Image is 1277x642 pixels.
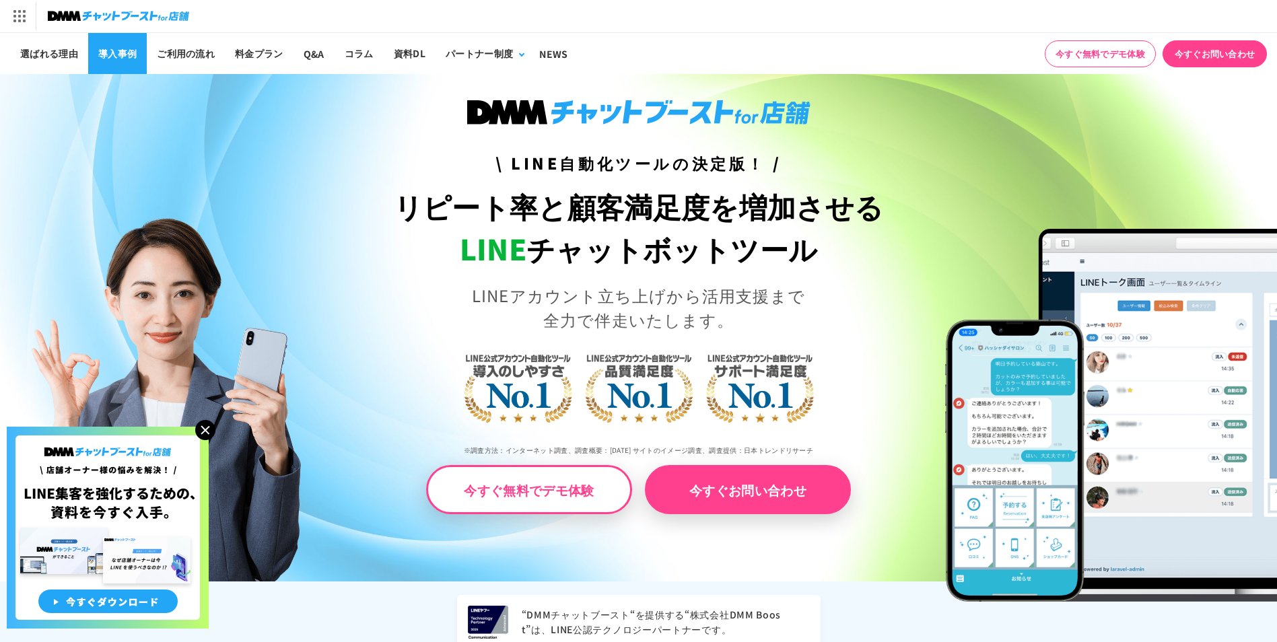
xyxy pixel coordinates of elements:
[2,2,36,30] img: サービス
[10,33,88,74] a: 選ばれる理由
[529,33,578,74] a: NEWS
[522,608,810,637] p: “DMMチャットブースト“を提供する“株式会社DMM Boost”は、LINE公認テクノロジーパートナーです。
[225,33,294,74] a: 料金プラン
[319,435,958,465] p: ※調査方法：インターネット調査、調査概要：[DATE] サイトのイメージ調査、調査提供：日本トレンドリサーチ
[460,227,526,269] span: LINE
[88,33,147,74] a: 導入事例
[294,33,335,74] a: Q&A
[319,185,958,270] h1: リピート率と顧客満足度を増加させる チャットボットツール
[7,427,209,443] a: 店舗オーナー様の悩みを解決!LINE集客を狂化するための資料を今すぐ入手!
[1163,40,1267,67] a: 今すぐお問い合わせ
[319,151,958,175] h3: \ LINE自動化ツールの決定版！ /
[420,301,858,470] img: LINE公式アカウント自動化ツール導入のしやすさNo.1｜LINE公式アカウント自動化ツール品質満足度No.1｜LINE公式アカウント自動化ツールサポート満足度No.1
[468,606,508,639] img: LINEヤフー Technology Partner 2025
[48,7,189,26] img: チャットブーストfor店舗
[7,427,209,629] img: 店舗オーナー様の悩みを解決!LINE集客を狂化するための資料を今すぐ入手!
[384,33,436,74] a: 資料DL
[147,33,225,74] a: ご利用の流れ
[1045,40,1156,67] a: 今すぐ無料でデモ体験
[446,46,513,61] div: パートナー制度
[319,283,958,332] p: LINEアカウント立ち上げから活用支援まで 全力で伴走いたします。
[426,465,632,514] a: 今すぐ無料でデモ体験
[645,465,851,514] a: 今すぐお問い合わせ
[335,33,384,74] a: コラム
